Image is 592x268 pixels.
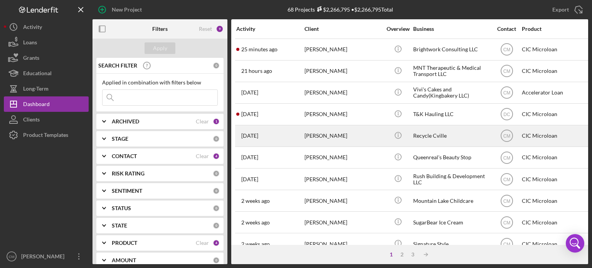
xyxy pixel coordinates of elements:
[241,219,270,226] time: 2025-09-09 15:04
[503,69,510,74] text: CM
[413,147,490,168] div: Queenreal's Beauty Stop
[196,153,209,159] div: Clear
[503,177,510,182] text: CM
[112,257,136,263] b: AMOUNT
[315,6,350,13] div: $2,266,795
[413,126,490,146] div: Recycle Cville
[386,251,397,258] div: 1
[545,2,588,17] button: Export
[153,42,167,54] div: Apply
[413,26,490,32] div: Business
[4,96,89,112] button: Dashboard
[23,112,40,129] div: Clients
[503,198,510,204] text: CM
[23,127,68,145] div: Product Templates
[304,26,382,32] div: Client
[199,26,212,32] div: Reset
[213,118,220,125] div: 1
[216,25,224,33] div: 9
[152,26,168,32] b: Filters
[213,153,220,160] div: 4
[145,42,175,54] button: Apply
[552,2,569,17] div: Export
[112,170,145,177] b: RISK RATING
[492,26,521,32] div: Contact
[4,50,89,66] button: Grants
[241,241,270,247] time: 2025-09-09 02:14
[304,212,382,233] div: [PERSON_NAME]
[4,249,89,264] button: CM[PERSON_NAME]
[413,212,490,233] div: SugarBear Ice Cream
[9,255,15,259] text: CM
[241,198,270,204] time: 2025-09-09 15:22
[196,118,209,125] div: Clear
[213,222,220,229] div: 0
[304,234,382,254] div: [PERSON_NAME]
[112,222,127,229] b: STATE
[413,83,490,103] div: Vivi's Cakes and Candy(Kingbakery LLC)
[413,234,490,254] div: Signature Style
[304,39,382,60] div: [PERSON_NAME]
[23,35,37,52] div: Loans
[23,66,52,83] div: Educational
[304,126,382,146] div: [PERSON_NAME]
[112,240,137,246] b: PRODUCT
[503,112,510,117] text: DC
[4,127,89,143] a: Product Templates
[304,169,382,189] div: [PERSON_NAME]
[241,46,277,52] time: 2025-09-24 15:27
[4,19,89,35] button: Activity
[241,176,258,182] time: 2025-09-16 12:28
[196,240,209,246] div: Clear
[213,205,220,212] div: 0
[213,135,220,142] div: 0
[413,169,490,189] div: Rush Building & Development LLC
[241,111,258,117] time: 2025-09-18 20:20
[236,26,304,32] div: Activity
[112,188,142,194] b: SENTIMENT
[4,35,89,50] a: Loans
[503,47,510,52] text: CM
[4,66,89,81] button: Educational
[213,239,220,246] div: 4
[213,187,220,194] div: 0
[503,220,510,225] text: CM
[304,147,382,168] div: [PERSON_NAME]
[92,2,150,17] button: New Project
[503,90,510,96] text: CM
[503,133,510,139] text: CM
[241,68,272,74] time: 2025-09-23 18:59
[213,62,220,69] div: 0
[503,155,510,160] text: CM
[112,136,128,142] b: STAGE
[304,190,382,211] div: [PERSON_NAME]
[383,26,412,32] div: Overview
[23,81,49,98] div: Long-Term
[304,61,382,81] div: [PERSON_NAME]
[112,205,131,211] b: STATUS
[112,118,139,125] b: ARCHIVED
[304,83,382,103] div: [PERSON_NAME]
[4,112,89,127] button: Clients
[503,241,510,247] text: CM
[413,39,490,60] div: Brightwork Consulting LLC
[407,251,418,258] div: 3
[413,190,490,211] div: Mountain Lake Childcare
[23,19,42,37] div: Activity
[241,133,258,139] time: 2025-09-18 12:50
[241,89,258,96] time: 2025-09-22 23:37
[112,153,137,159] b: CONTACT
[213,257,220,264] div: 0
[19,249,69,266] div: [PERSON_NAME]
[23,96,50,114] div: Dashboard
[102,79,218,86] div: Applied in combination with filters below
[413,61,490,81] div: MNT Therapeutic & Medical Transport LLC
[4,81,89,96] button: Long-Term
[304,104,382,125] div: [PERSON_NAME]
[288,6,393,13] div: 68 Projects • $2,266,795 Total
